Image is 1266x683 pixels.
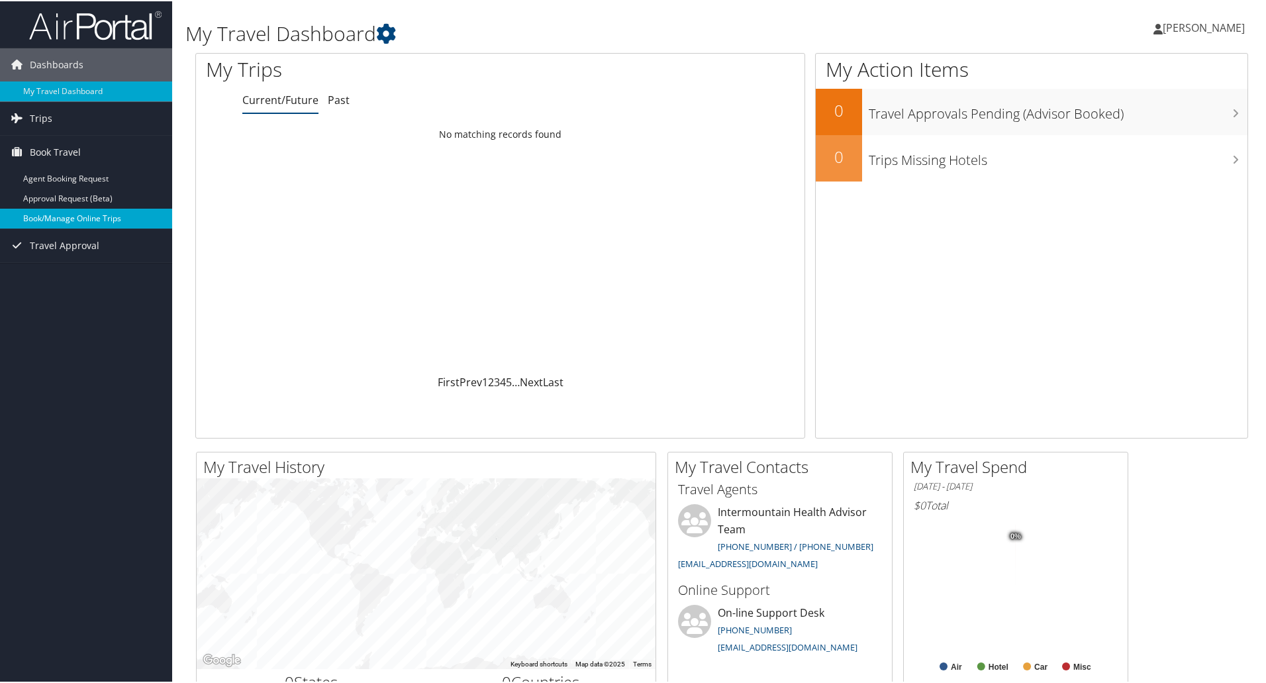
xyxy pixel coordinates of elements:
a: Prev [460,374,482,388]
li: Intermountain Health Advisor Team [671,503,889,574]
h2: My Travel Contacts [675,454,892,477]
tspan: 0% [1010,531,1021,539]
a: 0Travel Approvals Pending (Advisor Booked) [816,87,1247,134]
span: Trips [30,101,52,134]
a: First [438,374,460,388]
a: 2 [488,374,494,388]
a: [PERSON_NAME] [1153,7,1258,46]
a: Last [543,374,563,388]
h1: My Travel Dashboard [185,19,901,46]
td: No matching records found [196,121,804,145]
text: Air [951,661,962,670]
span: Travel Approval [30,228,99,261]
a: 5 [506,374,512,388]
a: 3 [494,374,500,388]
h6: [DATE] - [DATE] [914,479,1118,492]
a: 0Trips Missing Hotels [816,134,1247,180]
h3: Trips Missing Hotels [869,143,1247,168]
text: Misc [1073,661,1091,670]
span: Book Travel [30,134,81,168]
text: Car [1034,661,1047,670]
a: 4 [500,374,506,388]
a: Next [520,374,543,388]
span: Dashboards [30,47,83,80]
a: Open this area in Google Maps (opens a new window) [200,651,244,668]
a: [PHONE_NUMBER] / [PHONE_NUMBER] [718,539,873,551]
h3: Online Support [678,580,882,598]
img: Google [200,651,244,668]
text: Hotel [989,661,1008,670]
span: Map data ©2025 [575,659,625,666]
span: [PERSON_NAME] [1163,19,1245,34]
h1: My Trips [206,54,541,82]
h2: My Travel Spend [910,454,1128,477]
a: [EMAIL_ADDRESS][DOMAIN_NAME] [718,640,857,652]
h6: Total [914,497,1118,511]
a: 1 [482,374,488,388]
img: airportal-logo.png [29,9,162,40]
h3: Travel Agents [678,479,882,498]
a: [PHONE_NUMBER] [718,623,792,635]
h3: Travel Approvals Pending (Advisor Booked) [869,97,1247,122]
a: Current/Future [242,91,318,106]
button: Keyboard shortcuts [511,658,567,668]
a: [EMAIL_ADDRESS][DOMAIN_NAME] [678,556,818,568]
h2: 0 [816,98,862,121]
span: $0 [914,497,926,511]
a: Past [328,91,350,106]
span: … [512,374,520,388]
h1: My Action Items [816,54,1247,82]
h2: My Travel History [203,454,656,477]
li: On-line Support Desk [671,604,889,658]
a: Terms (opens in new tab) [633,659,652,666]
h2: 0 [816,144,862,167]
